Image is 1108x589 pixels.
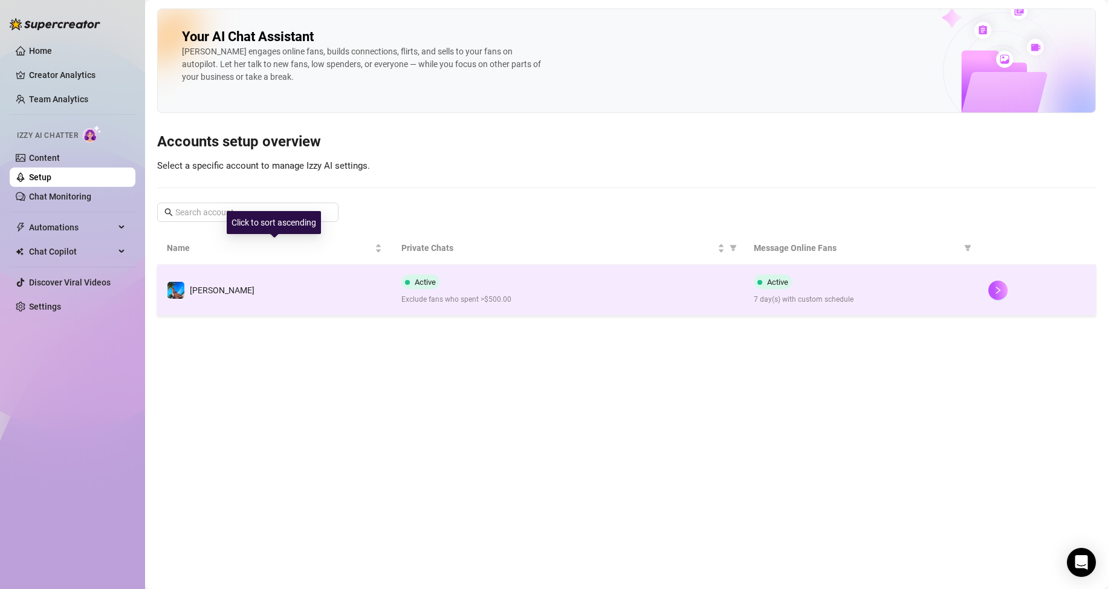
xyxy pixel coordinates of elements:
a: Chat Monitoring [29,192,91,201]
span: [PERSON_NAME] [190,285,254,295]
div: Open Intercom Messenger [1067,548,1096,577]
span: filter [964,244,971,252]
a: Settings [29,302,61,311]
img: Ryan [167,282,184,299]
div: Click to sort ascending [227,211,321,234]
span: Exclude fans who spent >$500.00 [401,294,734,305]
a: Content [29,153,60,163]
span: Message Online Fans [754,241,959,255]
span: filter [962,239,974,257]
a: Team Analytics [29,94,88,104]
span: Chat Copilot [29,242,115,261]
h3: Accounts setup overview [157,132,1096,152]
img: Chat Copilot [16,247,24,256]
div: [PERSON_NAME] engages online fans, builds connections, flirts, and sells to your fans on autopilo... [182,45,545,83]
img: logo-BBDzfeDw.svg [10,18,100,30]
span: search [164,208,173,216]
a: Setup [29,172,51,182]
span: filter [730,244,737,252]
a: Creator Analytics [29,65,126,85]
span: Select a specific account to manage Izzy AI settings. [157,160,370,171]
span: Private Chats [401,241,714,255]
span: filter [727,239,739,257]
a: Discover Viral Videos [29,278,111,287]
span: thunderbolt [16,223,25,232]
span: Active [767,278,788,287]
span: Izzy AI Chatter [17,130,78,142]
span: Name [167,241,372,255]
span: Automations [29,218,115,237]
button: right [988,281,1008,300]
th: Name [157,232,392,265]
img: AI Chatter [83,125,102,143]
span: right [994,286,1002,294]
span: 7 day(s) with custom schedule [754,294,969,305]
span: Active [415,278,436,287]
input: Search account [175,206,322,219]
th: Private Chats [392,232,744,265]
a: Home [29,46,52,56]
h2: Your AI Chat Assistant [182,28,314,45]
